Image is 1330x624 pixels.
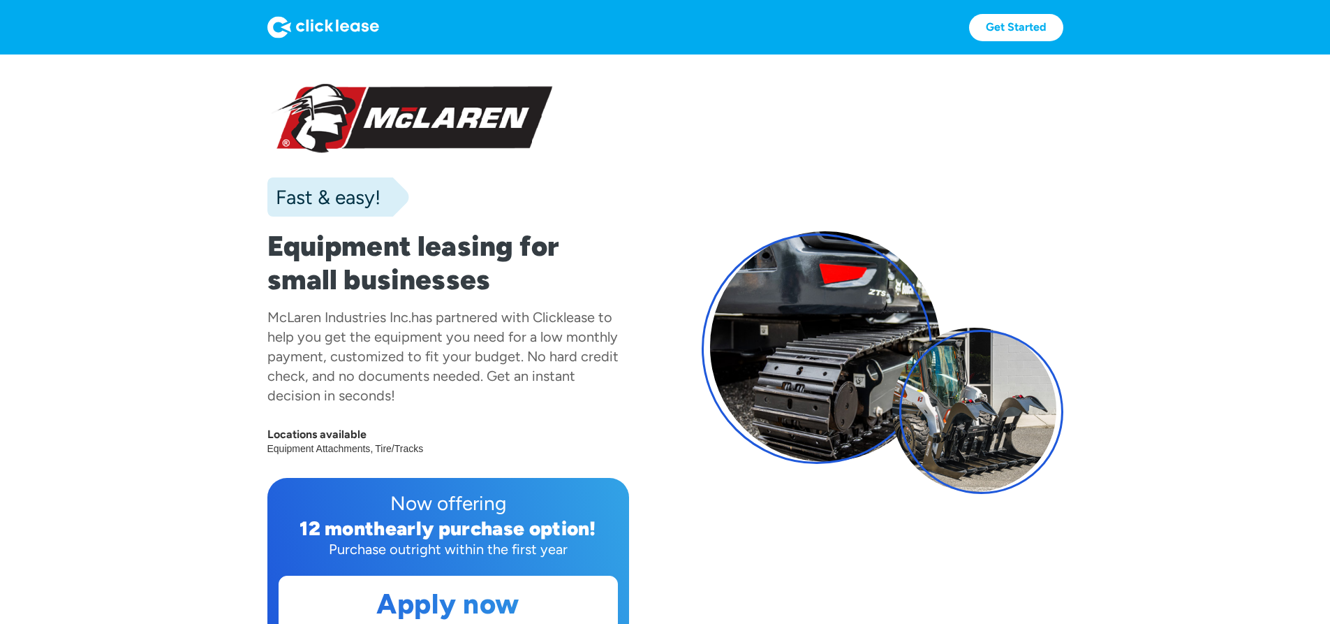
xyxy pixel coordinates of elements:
img: Logo [267,16,379,38]
div: Locations available [267,428,629,442]
div: early purchase option! [385,516,596,540]
a: Get Started [969,14,1063,41]
div: Purchase outright within the first year [279,539,618,559]
div: 12 month [300,516,385,540]
div: Tire/Tracks [375,442,425,456]
div: Now offering [279,489,618,517]
div: McLaren Industries Inc. [267,309,411,326]
div: has partnered with Clicklease to help you get the equipment you need for a low monthly payment, c... [267,309,619,404]
h1: Equipment leasing for small businesses [267,229,629,296]
div: Fast & easy! [267,183,380,211]
div: Equipment Attachments [267,442,376,456]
